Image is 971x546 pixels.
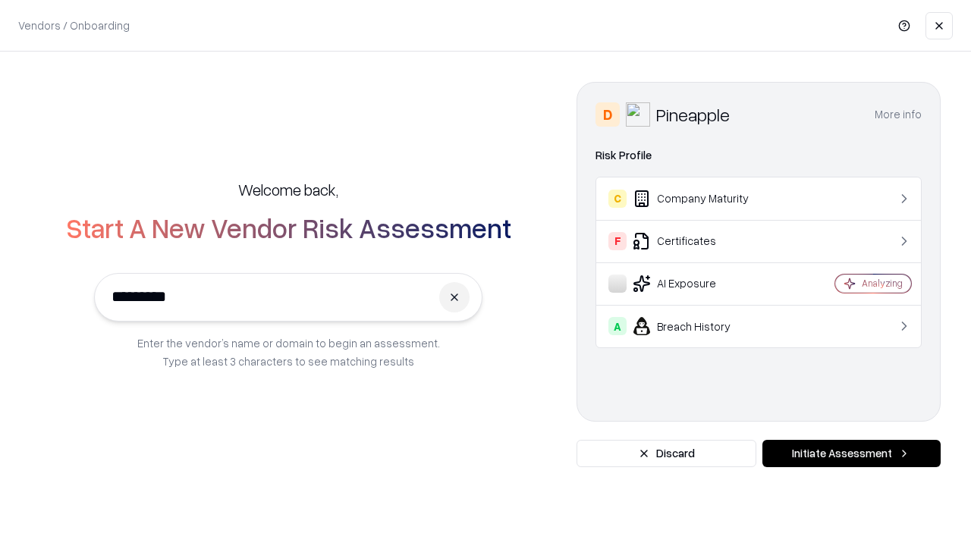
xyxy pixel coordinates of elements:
[626,102,650,127] img: Pineapple
[608,232,790,250] div: Certificates
[656,102,730,127] div: Pineapple
[608,317,790,335] div: Breach History
[608,190,790,208] div: Company Maturity
[862,277,903,290] div: Analyzing
[137,334,440,370] p: Enter the vendor’s name or domain to begin an assessment. Type at least 3 characters to see match...
[577,440,756,467] button: Discard
[18,17,130,33] p: Vendors / Onboarding
[875,101,922,128] button: More info
[608,317,627,335] div: A
[238,179,338,200] h5: Welcome back,
[762,440,941,467] button: Initiate Assessment
[595,146,922,165] div: Risk Profile
[608,275,790,293] div: AI Exposure
[66,212,511,243] h2: Start A New Vendor Risk Assessment
[595,102,620,127] div: D
[608,232,627,250] div: F
[608,190,627,208] div: C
